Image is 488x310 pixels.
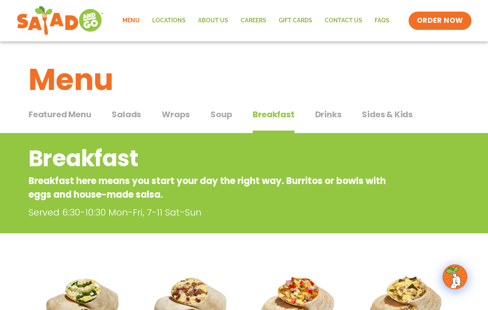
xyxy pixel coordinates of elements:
[29,105,459,133] div: Tabbed content
[443,265,466,288] img: wpChatIcon
[211,108,232,121] span: Soup
[29,108,91,121] span: Featured Menu
[162,108,190,121] span: Wraps
[112,108,141,121] span: Salads
[253,108,294,121] span: Breakfast
[17,4,104,37] img: new-SAG-logo-768×292
[146,11,192,30] a: Locations
[116,11,146,30] a: Menu
[116,11,396,30] nav: Menu
[417,16,463,26] span: ORDER NOW
[29,174,393,201] p: Breakfast here means you start your day the right way. Burritos or bowls with eggs and house-made...
[192,11,234,30] a: About Us
[234,11,273,30] a: Careers
[362,108,413,121] span: Sides & Kids
[29,206,397,219] p: Served 6:30-10:30 Mon-Fri, 7-11 Sat-Sun
[318,11,368,30] a: Contact Us
[29,57,459,102] h1: Menu
[273,11,318,30] a: GIFT CARDS
[368,11,396,30] a: FAQs
[315,108,342,121] span: Drinks
[29,142,393,175] h2: Breakfast
[409,12,471,30] a: ORDER NOW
